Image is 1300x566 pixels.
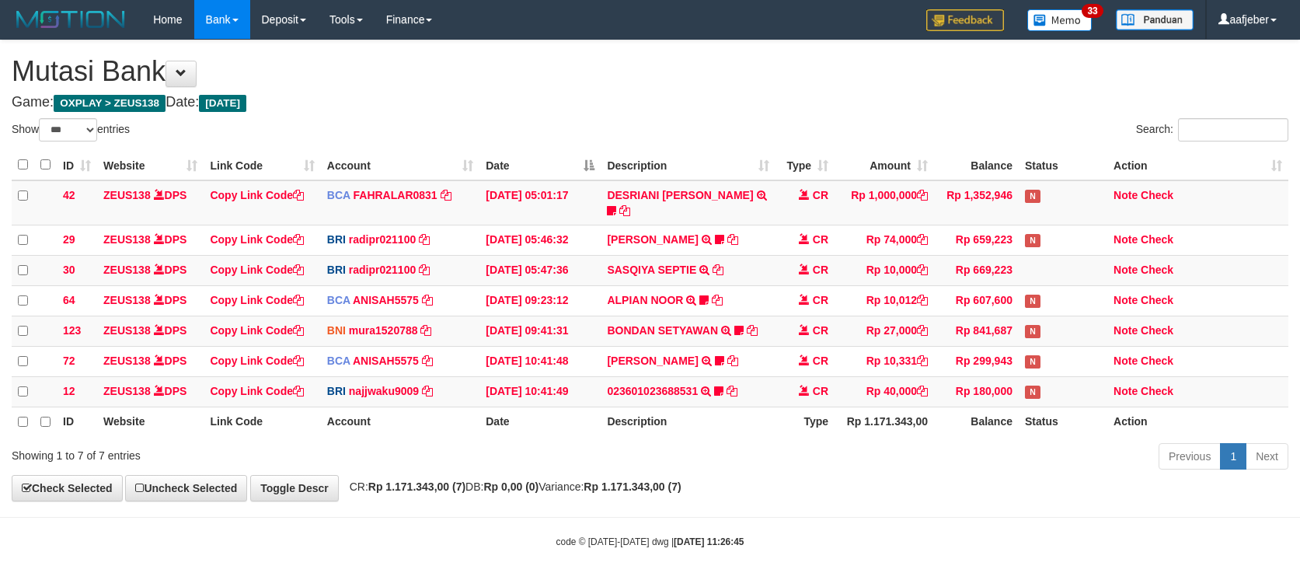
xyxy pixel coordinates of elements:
span: CR [813,355,828,367]
a: Copy Rp 10,012 to clipboard [917,294,928,306]
span: CR: DB: Variance: [342,480,681,493]
td: [DATE] 05:46:32 [479,225,601,255]
td: Rp 10,012 [835,285,934,316]
a: ANISAH5575 [353,355,419,367]
th: Date: activate to sort column descending [479,150,601,180]
td: Rp 669,223 [934,255,1019,285]
a: Copy SASQIYA SEPTIE to clipboard [713,264,723,276]
span: 72 [63,355,75,367]
a: Copy Link Code [210,264,304,276]
a: Copy Link Code [210,189,304,201]
td: [DATE] 05:01:17 [479,180,601,225]
th: Balance [934,407,1019,437]
a: Copy Link Code [210,294,304,306]
td: DPS [97,225,204,255]
th: Link Code [204,407,320,437]
span: Has Note [1025,190,1040,203]
a: Copy radipr021100 to clipboard [419,264,430,276]
td: Rp 27,000 [835,316,934,346]
td: DPS [97,180,204,225]
td: DPS [97,255,204,285]
a: Copy ANISAH5575 to clipboard [422,294,433,306]
a: ZEUS138 [103,294,151,306]
a: Copy Link Code [210,324,304,337]
a: Copy DESRIANI NATALIS T to clipboard [619,204,630,217]
a: Note [1114,189,1138,201]
a: SASQIYA SEPTIE [607,264,696,276]
a: ANISAH5575 [353,294,419,306]
strong: [DATE] 11:26:45 [674,536,744,547]
a: Copy Rp 10,000 to clipboard [917,264,928,276]
th: Balance [934,150,1019,180]
td: [DATE] 10:41:49 [479,376,601,407]
td: [DATE] 10:41:48 [479,346,601,376]
a: Uncheck Selected [125,475,247,501]
th: ID [57,407,97,437]
a: Copy 023601023688531 to clipboard [727,385,737,397]
a: Copy ACHMAD SUGANDA to clipboard [727,355,738,367]
a: Copy Rp 27,000 to clipboard [917,324,928,337]
a: ZEUS138 [103,189,151,201]
th: ID: activate to sort column ascending [57,150,97,180]
th: Link Code: activate to sort column ascending [204,150,320,180]
th: Date [479,407,601,437]
a: Note [1114,233,1138,246]
td: [DATE] 09:41:31 [479,316,601,346]
span: Has Note [1025,325,1040,338]
a: Copy Rp 74,000 to clipboard [917,233,928,246]
th: Description: activate to sort column ascending [601,150,775,180]
td: Rp 299,943 [934,346,1019,376]
h4: Game: Date: [12,95,1288,110]
a: [PERSON_NAME] [607,355,698,367]
a: ALPIAN NOOR [607,294,683,306]
a: 1 [1220,443,1246,470]
td: DPS [97,316,204,346]
th: Description [601,407,775,437]
td: Rp 10,331 [835,346,934,376]
a: Note [1114,324,1138,337]
a: DESRIANI [PERSON_NAME] [607,189,753,201]
a: Check Selected [12,475,123,501]
a: Copy Link Code [210,385,304,397]
a: Check [1141,324,1173,337]
a: ZEUS138 [103,385,151,397]
span: Has Note [1025,295,1040,308]
span: 30 [63,264,75,276]
td: Rp 74,000 [835,225,934,255]
a: ZEUS138 [103,355,151,367]
strong: Rp 0,00 (0) [483,480,538,493]
span: Has Note [1025,355,1040,369]
span: BRI [327,385,346,397]
strong: Rp 1.171.343,00 (7) [584,480,681,493]
th: Account [321,407,479,437]
a: radipr021100 [349,264,416,276]
span: [DATE] [199,95,246,112]
a: Check [1141,355,1173,367]
th: Amount: activate to sort column ascending [835,150,934,180]
a: Copy ANISAH5575 to clipboard [422,355,433,367]
a: radipr021100 [349,233,416,246]
span: 12 [63,385,75,397]
td: Rp 841,687 [934,316,1019,346]
a: [PERSON_NAME] [607,233,698,246]
span: BRI [327,264,346,276]
a: Copy STEVANO FERNAN to clipboard [727,233,738,246]
td: Rp 40,000 [835,376,934,407]
span: OXPLAY > ZEUS138 [54,95,166,112]
a: Copy Rp 40,000 to clipboard [917,385,928,397]
a: Check [1141,385,1173,397]
a: Note [1114,264,1138,276]
th: Type: activate to sort column ascending [775,150,835,180]
a: Copy Link Code [210,355,304,367]
a: Copy Rp 1,000,000 to clipboard [917,189,928,201]
td: DPS [97,285,204,316]
span: Has Note [1025,234,1040,247]
strong: Rp 1.171.343,00 (7) [368,480,465,493]
th: Action [1107,407,1288,437]
th: Action: activate to sort column ascending [1107,150,1288,180]
a: Note [1114,385,1138,397]
a: ZEUS138 [103,233,151,246]
span: 29 [63,233,75,246]
td: [DATE] 09:23:12 [479,285,601,316]
img: Button%20Memo.svg [1027,9,1093,31]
